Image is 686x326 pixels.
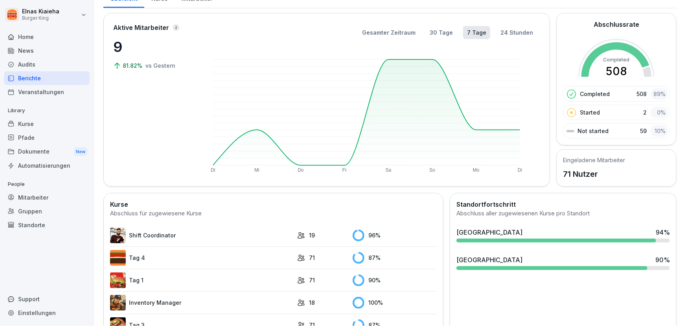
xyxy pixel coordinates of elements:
p: Completed [580,90,610,98]
img: a35kjdk9hf9utqmhbz0ibbvi.png [110,250,126,266]
a: Pfade [4,131,90,144]
a: Berichte [4,71,90,85]
p: 19 [309,231,315,239]
a: Home [4,30,90,44]
text: Mi [254,167,259,173]
img: o1h5p6rcnzw0lu1jns37xjxx.png [110,295,126,311]
p: 71 Nutzer [563,168,625,180]
div: New [74,147,87,156]
div: Abschluss aller zugewiesenen Kurse pro Standort [456,209,670,218]
text: Mo [473,167,480,173]
p: vs Gestern [145,61,175,70]
div: 10 % [651,125,668,137]
p: Started [580,108,600,117]
a: Inventory Manager [110,295,293,311]
h2: Abschlussrate [594,20,639,29]
div: [GEOGRAPHIC_DATA] [456,255,522,265]
p: Aktive Mitarbeiter [113,23,169,32]
a: Gruppen [4,204,90,218]
div: Support [4,292,90,306]
a: Kurse [4,117,90,131]
text: Di [518,167,522,173]
p: People [4,178,90,191]
div: 100 % [353,297,437,309]
a: Mitarbeiter [4,191,90,204]
p: 71 [309,254,315,262]
a: DokumenteNew [4,144,90,159]
button: Gesamter Zeitraum [358,26,419,39]
p: Not started [577,127,609,135]
div: [GEOGRAPHIC_DATA] [456,228,522,237]
a: [GEOGRAPHIC_DATA]94% [453,224,673,246]
div: 89 % [651,88,668,100]
p: 508 [636,90,647,98]
img: kxzo5hlrfunza98hyv09v55a.png [110,272,126,288]
p: 71 [309,276,315,284]
div: 87 % [353,252,437,264]
button: 30 Tage [426,26,457,39]
p: 18 [309,298,315,307]
text: Fr [342,167,347,173]
div: Dokumente [4,144,90,159]
a: Standorte [4,218,90,232]
a: Tag 4 [110,250,293,266]
p: 9 [113,36,192,57]
text: So [430,167,436,173]
a: Automatisierungen [4,159,90,172]
p: Burger King [22,15,59,21]
p: 81.82% [123,61,144,70]
p: Elnas Kiaieha [22,8,59,15]
p: 2 [643,108,647,117]
h2: Kurse [110,200,437,209]
a: Audits [4,57,90,71]
div: Abschluss für zugewiesene Kurse [110,209,437,218]
h5: Eingeladene Mitarbeiter [563,156,625,164]
text: Di [211,167,215,173]
h2: Standortfortschritt [456,200,670,209]
div: 96 % [353,230,437,241]
text: Do [298,167,304,173]
a: Tag 1 [110,272,293,288]
a: Shift Coordinator [110,228,293,243]
button: 24 Stunden [497,26,537,39]
a: News [4,44,90,57]
div: 90 % [353,274,437,286]
div: 90 % [655,255,670,265]
a: Einstellungen [4,306,90,320]
button: 7 Tage [463,26,490,39]
div: 94 % [656,228,670,237]
a: Veranstaltungen [4,85,90,99]
div: 0 % [651,107,668,118]
img: q4kvd0p412g56irxfxn6tm8s.png [110,228,126,243]
a: [GEOGRAPHIC_DATA]90% [453,252,673,273]
text: Sa [386,167,392,173]
p: Library [4,104,90,117]
p: 59 [640,127,647,135]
